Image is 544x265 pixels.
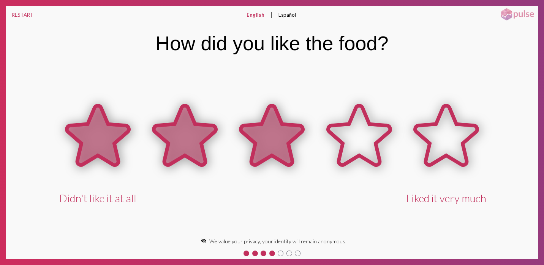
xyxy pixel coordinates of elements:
[272,6,302,24] button: Español
[498,8,536,21] img: pulsehorizontalsmall.png
[209,238,346,244] span: We value your privacy, your identity will remain anonymous.
[201,238,206,243] mat-icon: visibility_off
[6,6,40,24] button: RESTART
[155,32,388,55] div: How did you like the food?
[240,6,270,24] button: English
